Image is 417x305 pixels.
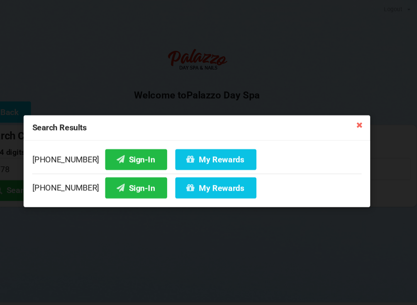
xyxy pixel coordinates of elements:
button: My Rewards [188,168,265,188]
button: Sign-In [122,168,180,188]
button: My Rewards [188,141,265,161]
div: [PHONE_NUMBER] [53,164,364,188]
div: [PHONE_NUMBER] [53,141,364,164]
div: Search Results [44,109,373,133]
button: Sign-In [122,141,180,161]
